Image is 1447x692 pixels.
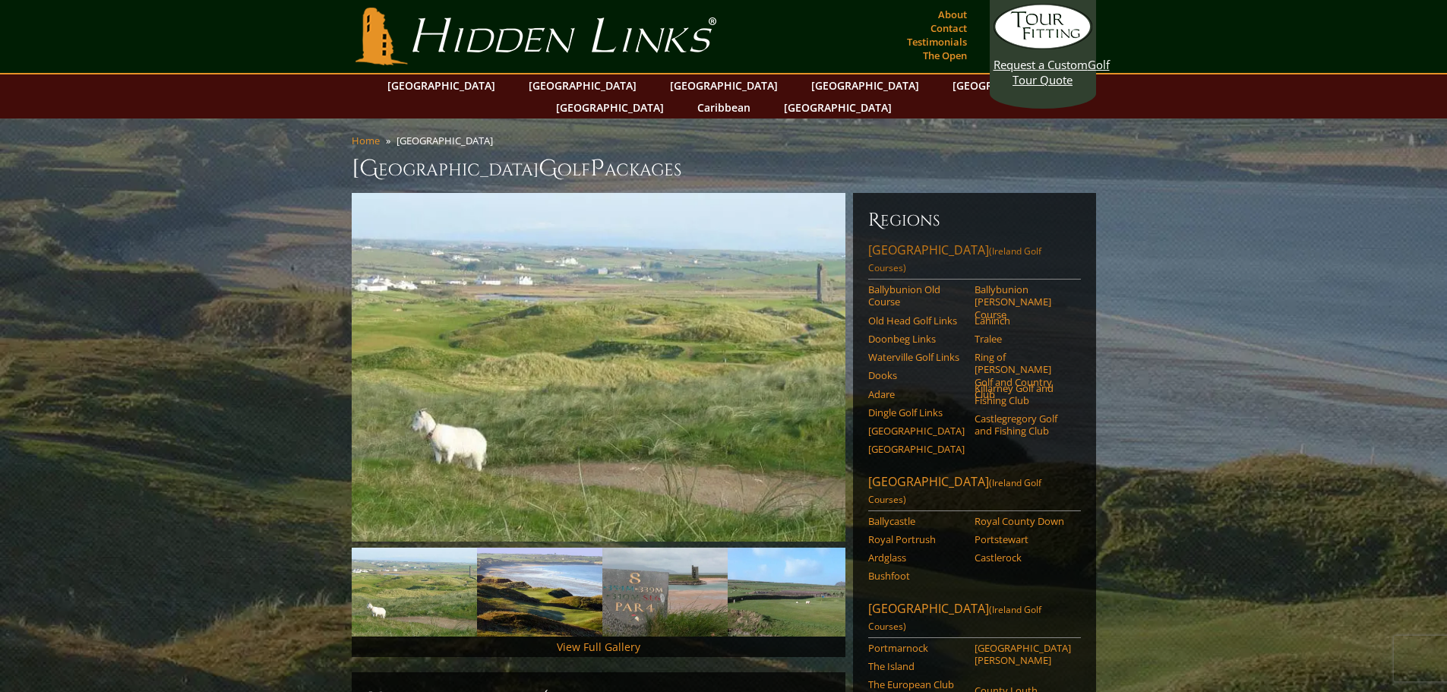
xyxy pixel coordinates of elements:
a: Dingle Golf Links [868,406,965,419]
span: P [590,153,605,184]
span: (Ireland Golf Courses) [868,476,1041,506]
a: Tralee [975,333,1071,345]
a: [GEOGRAPHIC_DATA] [548,96,671,118]
a: Home [352,134,380,147]
a: The European Club [868,678,965,690]
span: (Ireland Golf Courses) [868,245,1041,274]
a: Doonbeg Links [868,333,965,345]
a: Ballycastle [868,515,965,527]
a: [GEOGRAPHIC_DATA] [662,74,785,96]
a: [GEOGRAPHIC_DATA](Ireland Golf Courses) [868,600,1081,638]
a: Testimonials [903,31,971,52]
a: Waterville Golf Links [868,351,965,363]
a: Bushfoot [868,570,965,582]
a: [GEOGRAPHIC_DATA] [868,443,965,455]
a: Lahinch [975,314,1071,327]
a: [GEOGRAPHIC_DATA](Ireland Golf Courses) [868,473,1081,511]
a: Ballybunion Old Course [868,283,965,308]
a: Killarney Golf and Fishing Club [975,382,1071,407]
h1: [GEOGRAPHIC_DATA] olf ackages [352,153,1096,184]
a: [GEOGRAPHIC_DATA] [521,74,644,96]
a: Royal County Down [975,515,1071,527]
a: Old Head Golf Links [868,314,965,327]
a: Contact [927,17,971,39]
a: Portmarnock [868,642,965,654]
a: Royal Portrush [868,533,965,545]
a: The Open [919,45,971,66]
a: Castlerock [975,551,1071,564]
a: Request a CustomGolf Tour Quote [994,4,1092,87]
h6: Regions [868,208,1081,232]
a: [GEOGRAPHIC_DATA] [804,74,927,96]
a: View Full Gallery [557,640,640,654]
a: [GEOGRAPHIC_DATA] [945,74,1068,96]
a: Ardglass [868,551,965,564]
a: About [934,4,971,25]
a: Ring of [PERSON_NAME] Golf and Country Club [975,351,1071,400]
a: The Island [868,660,965,672]
li: [GEOGRAPHIC_DATA] [397,134,499,147]
a: [GEOGRAPHIC_DATA](Ireland Golf Courses) [868,242,1081,280]
a: Caribbean [690,96,758,118]
span: G [539,153,558,184]
a: Portstewart [975,533,1071,545]
a: Ballybunion [PERSON_NAME] Course [975,283,1071,321]
span: Request a Custom [994,57,1088,72]
a: [GEOGRAPHIC_DATA] [868,425,965,437]
a: Dooks [868,369,965,381]
a: [GEOGRAPHIC_DATA] [380,74,503,96]
span: (Ireland Golf Courses) [868,603,1041,633]
a: [GEOGRAPHIC_DATA][PERSON_NAME] [975,642,1071,667]
a: Adare [868,388,965,400]
a: [GEOGRAPHIC_DATA] [776,96,899,118]
a: Castlegregory Golf and Fishing Club [975,412,1071,438]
